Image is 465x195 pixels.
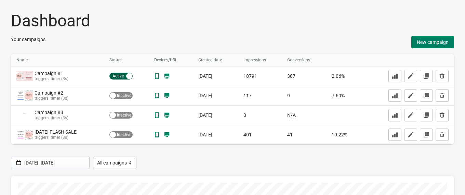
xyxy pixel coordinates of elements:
[11,54,104,66] th: Name
[198,92,232,99] div: [DATE]
[326,125,361,145] td: 10.22%
[287,131,320,138] div: 41
[149,54,193,66] th: Devices/URL
[198,73,232,80] div: [DATE]
[326,66,361,86] td: 2.06%
[35,90,76,96] div: Campaign #2
[198,112,232,119] div: [DATE]
[326,86,361,106] td: 7.69%
[287,112,296,118] span: N/A
[287,73,320,80] div: 387
[417,39,449,45] span: New campaign
[411,36,454,48] button: New campaign
[198,131,232,138] div: [DATE]
[35,110,76,115] div: Campaign #3
[35,115,76,120] div: triggers: timer (3s)
[243,73,276,80] div: 18791
[11,36,45,48] div: Your campaigns
[282,54,326,66] th: Conversions
[11,11,454,31] h1: Dashboard
[287,92,320,99] div: 9
[243,112,276,119] div: 0
[193,54,238,66] th: Created date
[35,71,76,76] div: Campaign #1
[243,131,276,138] div: 401
[35,96,76,101] div: triggers: timer (3s)
[35,129,76,135] div: [DATE] FLASH SALE
[243,92,276,99] div: 117
[35,76,76,81] div: triggers: timer (3s)
[238,54,282,66] th: Impressions
[24,159,87,167] div: [DATE] - [DATE]
[104,54,149,66] th: Status
[35,135,76,140] div: triggers: timer (3s)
